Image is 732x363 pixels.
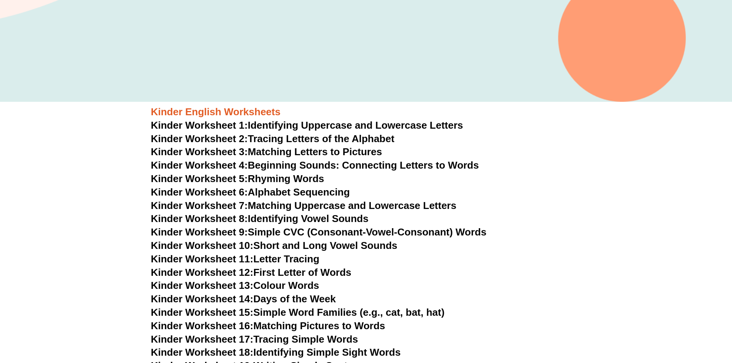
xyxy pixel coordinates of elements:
span: Kinder Worksheet 8: [151,213,248,224]
a: Kinder Worksheet 11:Letter Tracing [151,253,320,265]
a: Kinder Worksheet 15:Simple Word Families (e.g., cat, bat, hat) [151,307,445,318]
a: Kinder Worksheet 7:Matching Uppercase and Lowercase Letters [151,200,456,211]
a: Kinder Worksheet 12:First Letter of Words [151,267,352,278]
span: Kinder Worksheet 17: [151,333,254,345]
a: Kinder Worksheet 17:Tracing Simple Words [151,333,358,345]
span: Kinder Worksheet 16: [151,320,254,332]
a: Kinder Worksheet 9:Simple CVC (Consonant-Vowel-Consonant) Words [151,226,486,238]
a: Kinder Worksheet 5:Rhyming Words [151,173,324,184]
span: Kinder Worksheet 6: [151,186,248,198]
span: Kinder Worksheet 7: [151,200,248,211]
a: Kinder Worksheet 8:Identifying Vowel Sounds [151,213,368,224]
span: Kinder Worksheet 5: [151,173,248,184]
span: Kinder Worksheet 9: [151,226,248,238]
span: Kinder Worksheet 18: [151,346,254,358]
span: Kinder Worksheet 10: [151,240,254,251]
a: Kinder Worksheet 14:Days of the Week [151,293,336,305]
a: Kinder Worksheet 2:Tracing Letters of the Alphabet [151,133,395,144]
span: Kinder Worksheet 1: [151,119,248,131]
a: Kinder Worksheet 1:Identifying Uppercase and Lowercase Letters [151,119,463,131]
iframe: Chat Widget [604,276,732,363]
a: Kinder Worksheet 4:Beginning Sounds: Connecting Letters to Words [151,159,479,171]
span: Kinder Worksheet 4: [151,159,248,171]
a: Kinder Worksheet 13:Colour Words [151,280,319,291]
a: Kinder Worksheet 18:Identifying Simple Sight Words [151,346,401,358]
span: Kinder Worksheet 15: [151,307,254,318]
span: Kinder Worksheet 13: [151,280,254,291]
a: Kinder Worksheet 3:Matching Letters to Pictures [151,146,382,157]
h3: Kinder English Worksheets [151,106,581,119]
span: Kinder Worksheet 2: [151,133,248,144]
a: Kinder Worksheet 6:Alphabet Sequencing [151,186,350,198]
a: Kinder Worksheet 16:Matching Pictures to Words [151,320,385,332]
span: Kinder Worksheet 12: [151,267,254,278]
a: Kinder Worksheet 10:Short and Long Vowel Sounds [151,240,398,251]
span: Kinder Worksheet 3: [151,146,248,157]
span: Kinder Worksheet 14: [151,293,254,305]
span: Kinder Worksheet 11: [151,253,254,265]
